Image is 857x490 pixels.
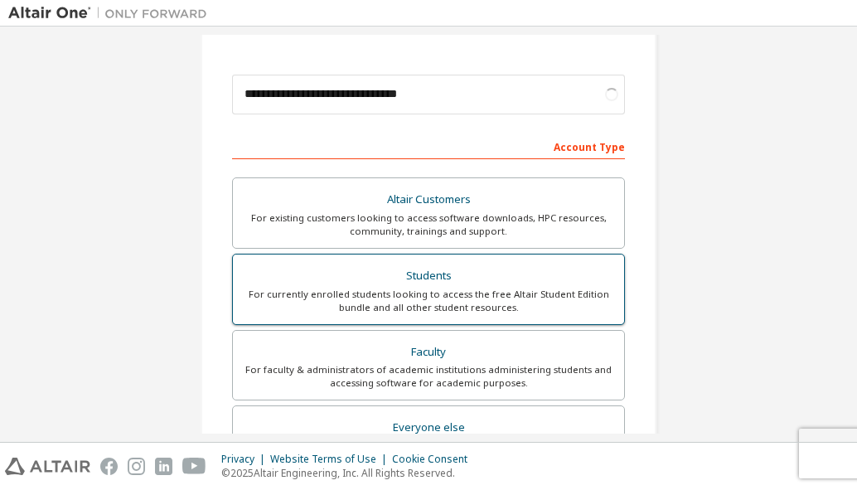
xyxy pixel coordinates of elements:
[221,453,270,466] div: Privacy
[5,458,90,475] img: altair_logo.svg
[243,264,614,288] div: Students
[8,5,215,22] img: Altair One
[243,341,614,364] div: Faculty
[232,133,625,159] div: Account Type
[243,211,614,238] div: For existing customers looking to access software downloads, HPC resources, community, trainings ...
[155,458,172,475] img: linkedin.svg
[243,188,614,211] div: Altair Customers
[100,458,118,475] img: facebook.svg
[182,458,206,475] img: youtube.svg
[270,453,392,466] div: Website Terms of Use
[392,453,477,466] div: Cookie Consent
[243,363,614,390] div: For faculty & administrators of academic institutions administering students and accessing softwa...
[221,466,477,480] p: © 2025 Altair Engineering, Inc. All Rights Reserved.
[128,458,145,475] img: instagram.svg
[243,416,614,439] div: Everyone else
[243,288,614,314] div: For currently enrolled students looking to access the free Altair Student Edition bundle and all ...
